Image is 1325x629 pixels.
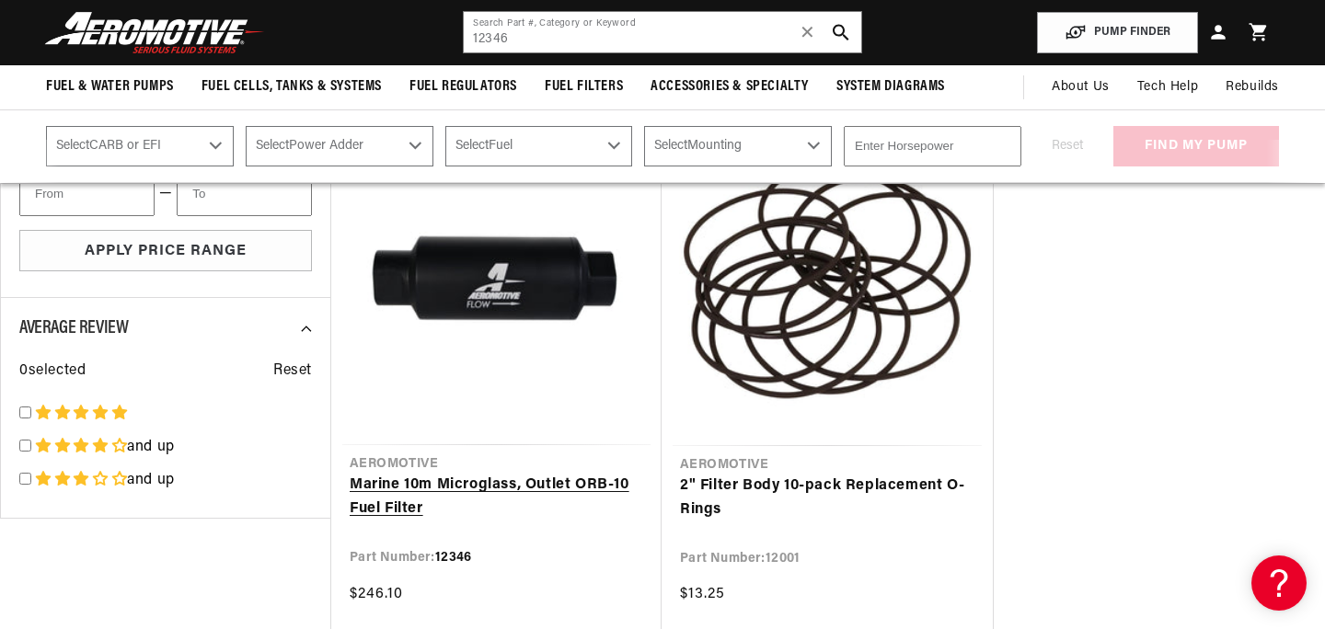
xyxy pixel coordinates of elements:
button: search button [821,12,861,52]
summary: Fuel Filters [531,65,637,109]
select: Fuel [445,126,633,166]
a: About Us [1038,65,1123,109]
input: To [177,171,312,216]
summary: Fuel Regulators [396,65,531,109]
select: Mounting [644,126,832,166]
span: — [159,182,173,206]
summary: Fuel & Water Pumps [32,65,188,109]
span: Average Review [19,319,128,337]
button: PUMP FINDER [1037,12,1198,53]
span: Fuel Cells, Tanks & Systems [202,77,382,97]
span: ✕ [800,17,816,47]
span: and up [127,440,175,454]
span: and up [127,473,175,487]
span: System Diagrams [836,77,945,97]
input: Search by Part Number, Category or Keyword [464,12,860,52]
span: Rebuilds [1226,77,1279,97]
img: Aeromotive [40,11,270,54]
a: 2" Filter Body 10-pack Replacement O-Rings [680,475,974,521]
span: Fuel & Water Pumps [46,77,174,97]
input: From [19,171,155,216]
summary: Tech Help [1123,65,1212,109]
span: Fuel Regulators [409,77,517,97]
span: Reset [273,360,312,383]
summary: Fuel Cells, Tanks & Systems [188,65,396,109]
select: CARB or EFI [46,126,234,166]
span: Accessories & Specialty [651,77,809,97]
button: Apply Price Range [19,230,312,271]
select: Power Adder [246,126,433,166]
span: Fuel Filters [545,77,623,97]
a: Marine 10m Microglass, Outlet ORB-10 Fuel Filter [350,474,643,520]
span: Tech Help [1137,77,1198,97]
span: 0 selected [19,360,86,383]
span: About Us [1052,80,1110,94]
summary: System Diagrams [823,65,959,109]
input: Enter Horsepower [844,126,1021,166]
summary: Rebuilds [1212,65,1293,109]
summary: Accessories & Specialty [637,65,823,109]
